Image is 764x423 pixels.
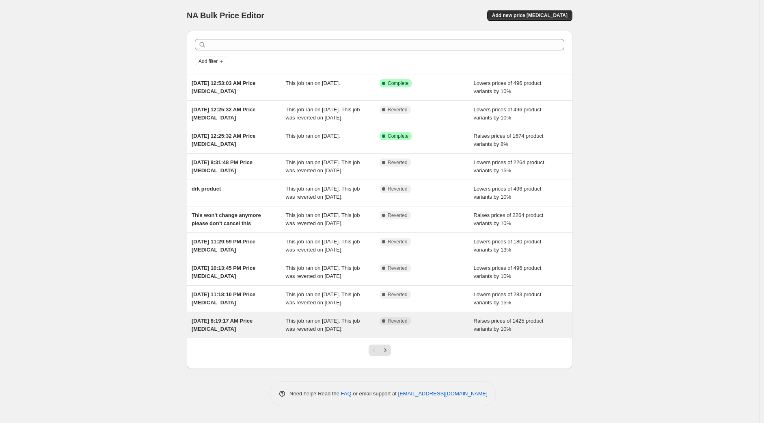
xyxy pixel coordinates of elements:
[192,106,256,121] span: [DATE] 12:25:32 AM Price [MEDICAL_DATA]
[195,56,227,66] button: Add filter
[474,133,544,147] span: Raises prices of 1674 product variants by 8%
[380,345,391,356] button: Next
[388,239,408,245] span: Reverted
[388,186,408,192] span: Reverted
[474,318,544,332] span: Raises prices of 1425 product variants by 10%
[388,133,408,139] span: Complete
[474,80,542,94] span: Lowers prices of 496 product variants by 10%
[474,291,542,306] span: Lowers prices of 283 product variants by 15%
[192,212,261,226] span: This won't change anymore please don't cancel this
[474,265,542,279] span: Lowers prices of 496 product variants by 10%
[286,265,360,279] span: This job ran on [DATE]. This job was reverted on [DATE].
[286,291,360,306] span: This job ran on [DATE]. This job was reverted on [DATE].
[192,186,221,192] span: drk product
[388,212,408,219] span: Reverted
[398,390,488,397] a: [EMAIL_ADDRESS][DOMAIN_NAME]
[192,133,256,147] span: [DATE] 12:25:32 AM Price [MEDICAL_DATA]
[192,265,255,279] span: [DATE] 10:13:45 PM Price [MEDICAL_DATA]
[474,186,542,200] span: Lowers prices of 496 product variants by 10%
[487,10,572,21] button: Add new price [MEDICAL_DATA]
[192,318,253,332] span: [DATE] 8:19:17 AM Price [MEDICAL_DATA]
[286,186,360,200] span: This job ran on [DATE]. This job was reverted on [DATE].
[474,239,542,253] span: Lowers prices of 180 product variants by 13%
[388,106,408,113] span: Reverted
[286,318,360,332] span: This job ran on [DATE]. This job was reverted on [DATE].
[492,12,568,19] span: Add new price [MEDICAL_DATA]
[388,80,408,87] span: Complete
[199,58,218,65] span: Add filter
[388,291,408,298] span: Reverted
[289,390,341,397] span: Need help? Read the
[192,239,255,253] span: [DATE] 11:29:59 PM Price [MEDICAL_DATA]
[474,106,542,121] span: Lowers prices of 496 product variants by 10%
[286,239,360,253] span: This job ran on [DATE]. This job was reverted on [DATE].
[192,159,253,174] span: [DATE] 8:31:48 PM Price [MEDICAL_DATA]
[192,80,256,94] span: [DATE] 12:53:03 AM Price [MEDICAL_DATA]
[192,291,255,306] span: [DATE] 11:18:10 PM Price [MEDICAL_DATA]
[388,265,408,271] span: Reverted
[474,212,544,226] span: Raises prices of 2264 product variants by 10%
[369,345,391,356] nav: Pagination
[286,212,360,226] span: This job ran on [DATE]. This job was reverted on [DATE].
[388,318,408,324] span: Reverted
[286,159,360,174] span: This job ran on [DATE]. This job was reverted on [DATE].
[286,106,360,121] span: This job ran on [DATE]. This job was reverted on [DATE].
[388,159,408,166] span: Reverted
[474,159,544,174] span: Lowers prices of 2264 product variants by 15%
[286,80,340,86] span: This job ran on [DATE].
[352,390,398,397] span: or email support at
[341,390,352,397] a: FAQ
[286,133,340,139] span: This job ran on [DATE].
[187,11,264,20] span: NA Bulk Price Editor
